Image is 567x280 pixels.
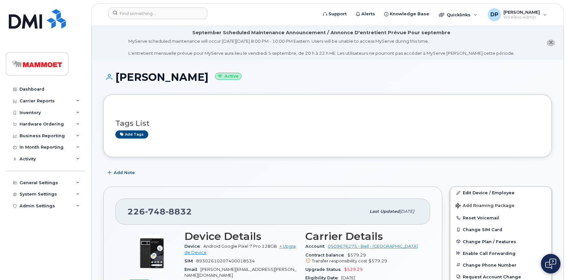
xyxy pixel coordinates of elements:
span: 8832 [166,207,192,216]
h3: Carrier Details [305,230,418,242]
div: MyServe scheduled maintenance will occur [DATE][DATE] 8:00 PM - 10:00 PM Eastern. Users will be u... [128,38,515,56]
span: SIM [184,258,196,263]
span: Email [184,267,200,272]
span: Enable Call Forwarding [463,251,516,256]
img: Open chat [545,258,556,269]
span: Add Roaming Package [456,203,515,209]
button: Change Plan / Features [450,236,551,247]
span: Change Plan / Features [463,239,516,244]
span: 89302610207400018534 [196,258,255,263]
span: Upgrade Status [305,267,344,272]
span: Transfer responsibility cost [312,258,367,263]
button: Enable Call Forwarding [450,247,551,259]
button: Add Roaming Package [450,199,551,212]
a: + Upgrade Device [184,244,296,255]
span: Last updated [370,209,400,214]
span: Contract balance [305,253,347,258]
h3: Device Details [184,230,298,242]
div: September Scheduled Maintenance Announcement / Annonce D'entretient Prévue Pour septembre [192,29,450,36]
span: $529.29 [344,267,363,272]
h3: Tags List [115,119,540,127]
span: $579.29 [369,258,387,263]
span: [PERSON_NAME][EMAIL_ADDRESS][PERSON_NAME][DOMAIN_NAME] [184,267,296,278]
span: Android Google Pixel 7 Pro 128GB [203,244,277,249]
span: $579.29 [305,253,418,264]
button: Reset Voicemail [450,212,551,224]
a: Edit Device / Employee [450,187,551,199]
span: [DATE] [400,209,414,214]
span: Add Note [114,169,135,176]
button: Change SIM Card [450,224,551,235]
span: 226 [127,207,192,216]
a: 0509676275 - Bell - [GEOGRAPHIC_DATA] [328,244,418,249]
span: Account [305,244,328,249]
button: Add Note [103,167,140,179]
h1: [PERSON_NAME] [103,71,552,83]
small: Active [215,73,241,80]
button: close notification [547,39,555,46]
span: Device [184,244,203,249]
img: image20231002-3703462-5pi39d.jpeg [132,234,171,273]
span: 748 [145,207,166,216]
a: Add tags [115,130,148,139]
button: Change Phone Number [450,259,551,271]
